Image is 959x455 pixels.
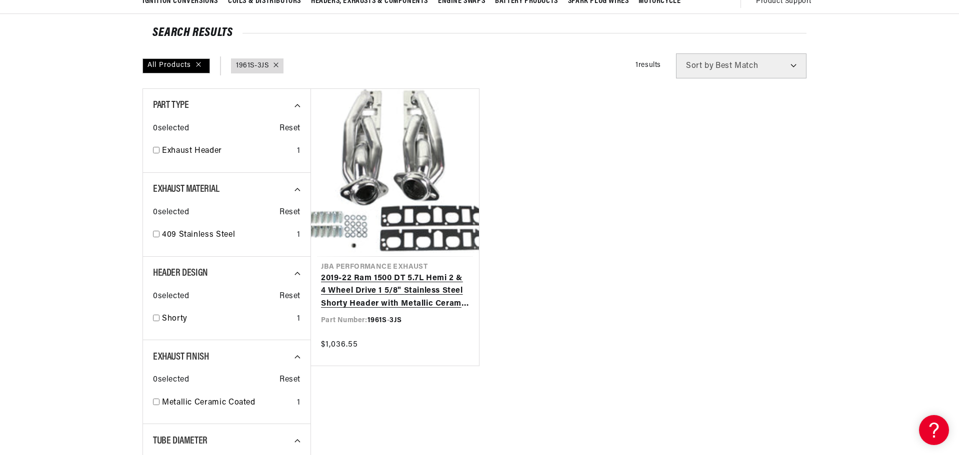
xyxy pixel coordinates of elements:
span: 0 selected [153,122,189,135]
div: 1 [297,145,300,158]
span: Reset [279,122,300,135]
span: Reset [279,290,300,303]
a: 1961S-3JS [236,60,268,71]
span: Reset [279,206,300,219]
div: SEARCH RESULTS [152,28,806,38]
a: 409 Stainless Steel [162,229,293,242]
select: Sort by [676,53,806,78]
span: Reset [279,374,300,387]
span: 1 results [635,61,661,69]
span: Sort by [686,62,713,70]
span: Part Type [153,100,188,110]
a: 2019-22 Ram 1500 DT 5.7L Hemi 2 & 4 Wheel Drive 1 5/8" Stainless Steel Shorty Header with Metalli... [321,272,469,311]
div: All Products [142,58,210,73]
a: Shorty [162,313,293,326]
span: 0 selected [153,374,189,387]
a: Metallic Ceramic Coated [162,397,293,410]
a: Exhaust Header [162,145,293,158]
span: 0 selected [153,206,189,219]
span: Tube Diameter [153,436,207,446]
div: 1 [297,397,300,410]
span: Exhaust Material [153,184,219,194]
div: 1 [297,313,300,326]
span: 0 selected [153,290,189,303]
span: Header Design [153,268,208,278]
div: 1 [297,229,300,242]
span: Exhaust Finish [153,352,208,362]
